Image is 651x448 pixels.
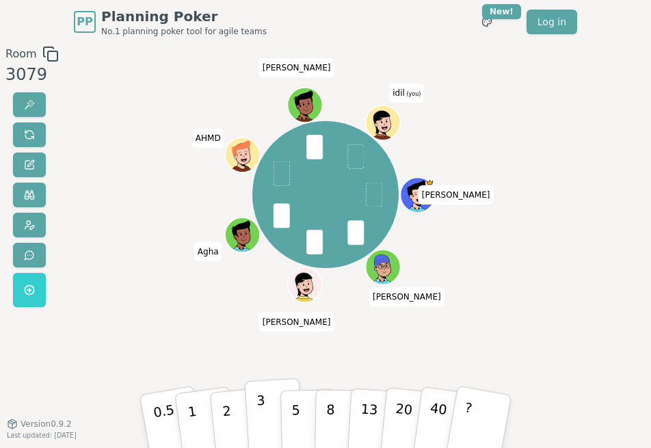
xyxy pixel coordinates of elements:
span: Click to change your name [259,312,334,331]
a: PPPlanning PokerNo.1 planning poker tool for agile teams [74,7,267,37]
button: Reset votes [13,122,46,147]
div: New! [482,4,521,19]
span: Planning Poker [101,7,267,26]
span: Version 0.9.2 [21,419,72,430]
span: PP [77,14,92,30]
button: Change name [13,153,46,177]
span: (you) [405,90,421,96]
span: Last updated: [DATE] [7,432,77,439]
span: Click to change your name [259,58,334,77]
button: Get a named room [13,273,46,307]
span: Click to change your name [418,185,494,205]
button: Click to change your avatar [367,106,399,139]
button: Version0.9.2 [7,419,72,430]
div: 3079 [5,62,59,87]
button: Watch only [13,183,46,207]
span: Jessica is the host [425,179,434,187]
button: Change avatar [13,213,46,237]
button: New! [475,10,499,34]
span: Room [5,46,37,62]
span: Click to change your name [389,83,424,102]
span: Click to change your name [192,129,224,148]
span: No.1 planning poker tool for agile teams [101,26,267,37]
button: Reveal votes [13,92,46,117]
a: Log in [527,10,577,34]
span: Click to change your name [194,241,222,261]
button: Send feedback [13,243,46,267]
span: Click to change your name [369,287,444,306]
